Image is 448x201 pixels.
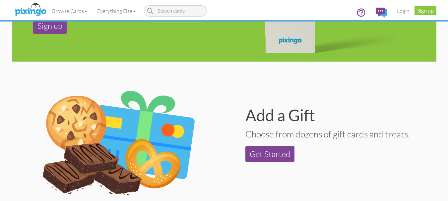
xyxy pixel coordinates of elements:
[245,128,431,139] div: Choose from dozens of gift cards and treats.
[376,8,387,18] img: comments.svg
[415,6,436,15] a: Sign up
[392,3,415,19] a: Login
[47,3,92,19] a: Browse Cards
[92,3,141,19] a: Everything Else
[13,2,48,18] img: pixingo logo
[144,5,207,17] input: Search cards
[245,107,431,123] div: Add a Gift
[245,146,294,162] a: Get Started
